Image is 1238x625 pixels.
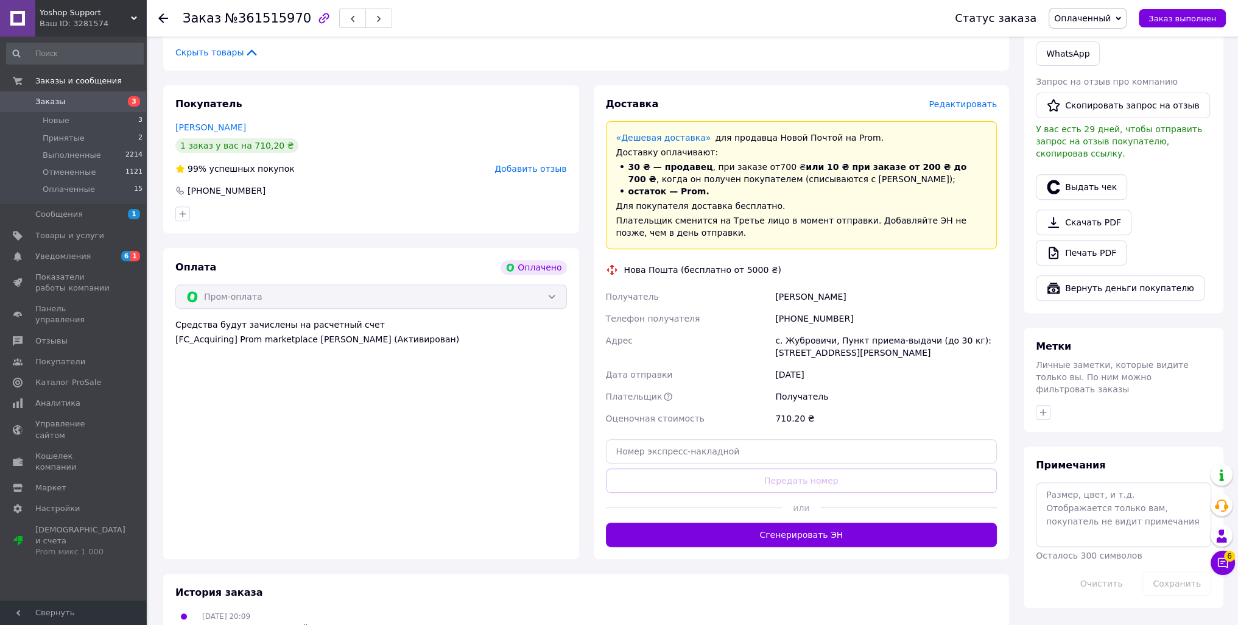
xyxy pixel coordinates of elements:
[35,482,66,493] span: Маркет
[188,164,206,174] span: 99%
[43,167,96,178] span: Отмененные
[1036,275,1205,301] button: Вернуть деньги покупателю
[175,333,567,345] div: [FC_Acquiring] Prom marketplace [PERSON_NAME] (Активирован)
[773,386,999,408] div: Получатель
[1054,13,1111,23] span: Оплаченный
[175,122,246,132] a: [PERSON_NAME]
[606,439,997,464] input: Номер экспресс-накладной
[134,184,142,195] span: 15
[782,502,821,514] span: или
[202,612,250,621] span: [DATE] 20:09
[1036,360,1189,394] span: Личные заметки, которые видите только вы. По ним можно фильтровать заказы
[35,96,65,107] span: Заказы
[35,398,80,409] span: Аналитика
[606,314,700,323] span: Телефон получателя
[628,186,709,196] span: остаток — Prom.
[35,209,83,220] span: Сообщения
[35,272,113,294] span: Показатели работы компании
[606,523,997,547] button: Сгенерировать ЭН
[35,524,125,558] span: [DEMOGRAPHIC_DATA] и счета
[125,150,142,161] span: 2214
[43,133,85,144] span: Принятые
[35,377,101,388] span: Каталог ProSale
[616,161,987,185] li: , при заказе от 700 ₴ , когда он получен покупателем (списываются с [PERSON_NAME]);
[40,18,146,29] div: Ваш ID: 3281574
[35,336,68,347] span: Отзывы
[1211,551,1235,575] button: Чат с покупателем6
[616,146,987,158] div: Доставку оплачивают:
[175,138,298,153] div: 1 заказ у вас на 710,20 ₴
[138,133,142,144] span: 2
[125,167,142,178] span: 1121
[35,451,113,473] span: Кошелек компании
[621,264,784,276] div: Нова Пошта (бесплатно от 5000 ₴)
[175,319,567,345] div: Средства будут зачислены на расчетный счет
[35,503,80,514] span: Настройки
[955,12,1036,24] div: Статус заказа
[773,330,999,364] div: с. Жубровичи, Пункт приема-выдачи (до 30 кг): [STREET_ADDRESS][PERSON_NAME]
[1036,341,1071,352] span: Метки
[773,408,999,429] div: 710.20 ₴
[35,251,91,262] span: Уведомления
[35,418,113,440] span: Управление сайтом
[128,96,140,107] span: 3
[138,115,142,126] span: 3
[494,164,566,174] span: Добавить отзыв
[35,303,113,325] span: Панель управления
[43,184,95,195] span: Оплаченные
[175,163,295,175] div: успешных покупок
[616,132,987,144] div: для продавца Новой Почтой на Prom.
[501,260,566,275] div: Оплачено
[225,11,311,26] span: №361515970
[35,76,122,87] span: Заказы и сообщения
[35,546,125,557] div: Prom микс 1 000
[1036,551,1142,560] span: Осталось 300 символов
[616,133,711,143] a: «Дешевая доставка»
[6,43,144,65] input: Поиск
[175,46,259,58] span: Скрыть товары
[929,99,997,109] span: Редактировать
[616,214,987,239] div: Плательщик сменится на Третье лицо в момент отправки. Добавляйте ЭН не позже, чем в день отправки.
[35,230,104,241] span: Товары и услуги
[606,370,673,380] span: Дата отправки
[158,12,168,24] div: Вернуться назад
[1036,77,1178,87] span: Запрос на отзыв про компанию
[186,185,267,197] div: [PHONE_NUMBER]
[183,11,221,26] span: Заказ
[773,364,999,386] div: [DATE]
[175,261,216,273] span: Оплата
[606,392,663,401] span: Плательщик
[606,292,659,302] span: Получатель
[1224,551,1235,562] span: 6
[616,200,987,212] div: Для покупателя доставка бесплатно.
[1036,210,1131,235] a: Скачать PDF
[175,587,263,598] span: История заказа
[175,98,242,110] span: Покупатель
[1139,9,1226,27] button: Заказ выполнен
[1036,459,1105,471] span: Примечания
[1036,41,1100,66] a: WhatsApp
[1036,124,1202,158] span: У вас есть 29 дней, чтобы отправить запрос на отзыв покупателю, скопировав ссылку.
[1036,174,1127,200] button: Выдать чек
[628,162,713,172] span: 30 ₴ — продавец
[1036,240,1127,266] a: Печать PDF
[1036,93,1210,118] button: Скопировать запрос на отзыв
[1148,14,1216,23] span: Заказ выполнен
[121,251,131,261] span: 6
[43,115,69,126] span: Новые
[128,209,140,219] span: 1
[773,286,999,308] div: [PERSON_NAME]
[40,7,131,18] span: Yoshop Support
[606,98,659,110] span: Доставка
[773,308,999,330] div: [PHONE_NUMBER]
[43,150,101,161] span: Выполненные
[606,414,705,423] span: Оценочная стоимость
[130,251,140,261] span: 1
[606,336,633,345] span: Адрес
[35,356,85,367] span: Покупатели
